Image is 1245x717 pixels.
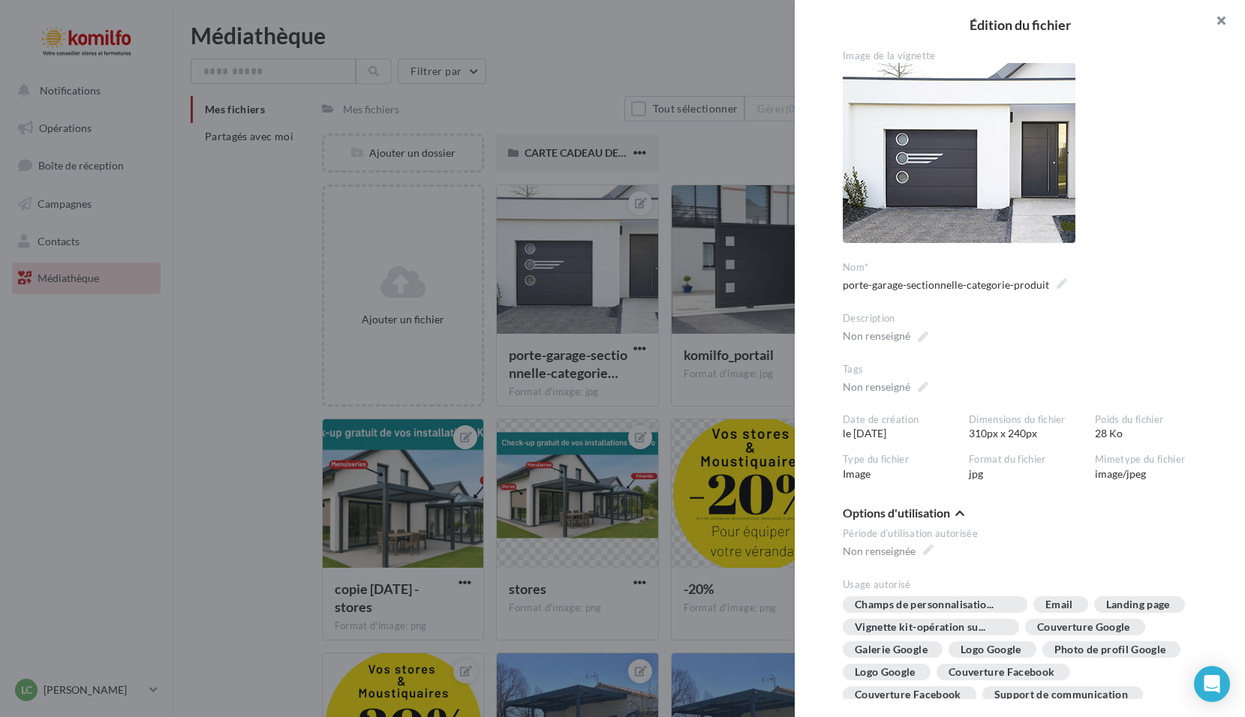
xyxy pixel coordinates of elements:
[843,312,1209,325] div: Description
[855,622,1004,632] span: Vignette kit-opération su...
[843,505,964,523] button: Options d'utilisation
[843,63,1075,243] img: porte-garage-sectionnelle-categorie-produit
[1095,413,1209,427] div: Poids du fichier
[1095,453,1221,481] div: image/jpeg
[855,689,961,700] div: Couverture Facebook
[843,507,950,519] span: Options d'utilisation
[1095,453,1209,466] div: Mimetype du fichier
[969,413,1083,427] div: Dimensions du fichier
[843,541,934,562] span: Non renseignée
[1194,666,1230,702] div: Open Intercom Messenger
[843,413,969,442] div: le [DATE]
[1095,413,1221,442] div: 28 Ko
[843,363,1209,376] div: Tags
[855,667,916,678] div: Logo Google
[949,667,1055,678] div: Couverture Facebook
[843,325,928,346] span: Non renseigné
[855,644,928,655] div: Galerie Google
[855,599,1012,610] span: Champs de personnalisatio...
[1045,599,1073,610] div: Email
[969,453,1083,466] div: Format du fichier
[843,527,1209,541] div: Période d’utilisation autorisée
[961,644,1021,655] div: Logo Google
[843,453,957,466] div: Type du fichier
[843,274,1067,295] span: porte-garage-sectionnelle-categorie-produit
[843,379,910,394] div: Non renseigné
[843,578,1209,592] div: Usage autorisé
[1037,622,1130,633] div: Couverture Google
[843,49,1209,63] div: Image de la vignette
[843,413,957,427] div: Date de création
[969,413,1095,442] div: 310px x 240px
[969,453,1095,481] div: jpg
[843,453,969,481] div: Image
[1106,599,1170,610] div: Landing page
[994,689,1128,700] div: Support de communication
[819,18,1221,31] h2: Édition du fichier
[1054,644,1166,655] div: Photo de profil Google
